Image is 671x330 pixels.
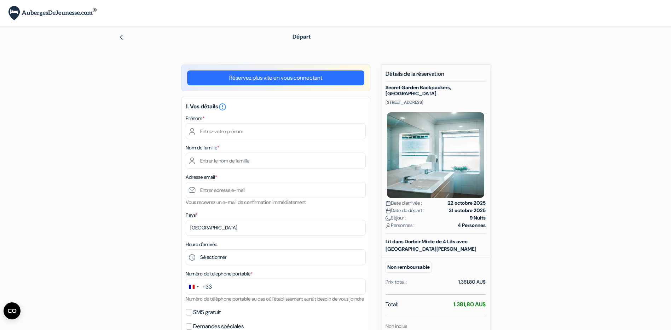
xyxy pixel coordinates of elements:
[186,123,366,139] input: Entrez votre prénom
[386,278,407,286] div: Prix total :
[386,300,398,309] span: Total:
[458,222,486,229] strong: 4 Personnes
[386,323,407,329] small: Non inclus
[386,262,432,273] small: Non remboursable
[386,216,391,221] img: moon.svg
[386,208,391,214] img: calendar.svg
[386,222,415,229] span: Personnes :
[186,144,219,152] label: Nom de famille
[187,70,364,85] a: Réservez plus vite en vous connectant
[193,307,221,317] label: SMS gratuit
[458,278,486,286] div: 1.381,80 AU$
[386,199,422,207] span: Date d'arrivée :
[4,302,21,319] button: Ouvrir le widget CMP
[8,6,97,21] img: AubergesDeJeunesse.com
[218,103,227,111] i: error_outline
[186,241,217,248] label: Heure d'arrivée
[186,199,306,205] small: Vous recevrez un e-mail de confirmation immédiatement
[202,283,212,291] div: +33
[218,103,227,110] a: error_outline
[386,201,391,206] img: calendar.svg
[449,207,486,214] strong: 31 octobre 2025
[186,173,217,181] label: Adresse email
[118,34,124,40] img: left_arrow.svg
[186,115,204,122] label: Prénom
[186,296,364,302] small: Numéro de téléphone portable au cas où l'établissement aurait besoin de vous joindre
[186,270,253,278] label: Numéro de telephone portable
[186,211,197,219] label: Pays
[386,85,486,97] h5: Secret Garden Backpackers, [GEOGRAPHIC_DATA]
[186,103,366,111] h5: 1. Vos détails
[386,223,391,228] img: user_icon.svg
[186,182,366,198] input: Entrer adresse e-mail
[186,279,212,294] button: Change country, selected France (+33)
[453,301,486,308] strong: 1.381,80 AU$
[386,99,486,105] p: [STREET_ADDRESS]
[386,214,406,222] span: Séjour :
[386,207,424,214] span: Date de départ :
[386,238,476,252] b: Lit dans Dortoir Mixte de 4 Lits avec [GEOGRAPHIC_DATA][PERSON_NAME]
[470,214,486,222] strong: 9 Nuits
[186,153,366,169] input: Entrer le nom de famille
[448,199,486,207] strong: 22 octobre 2025
[293,33,311,40] span: Départ
[386,70,486,82] h5: Détails de la réservation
